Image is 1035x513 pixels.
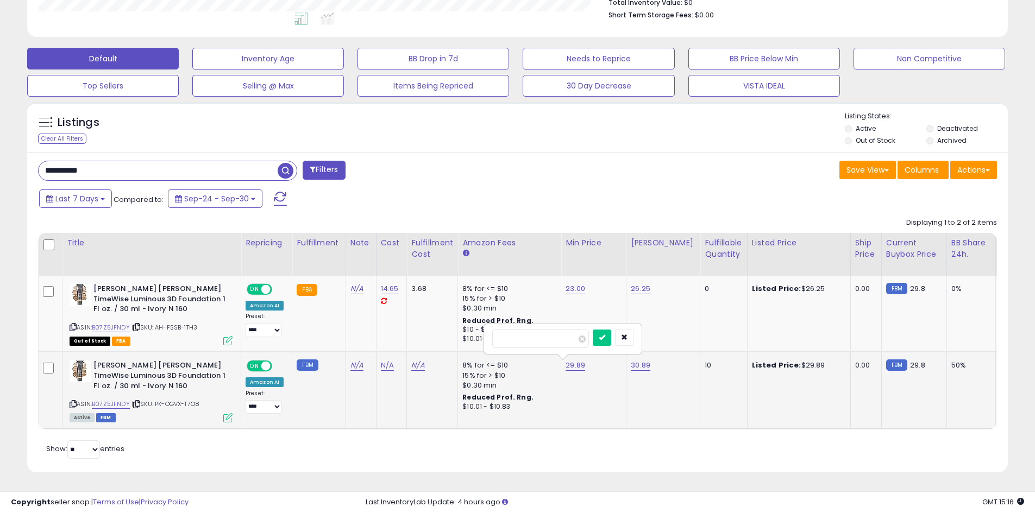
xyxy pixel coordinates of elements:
[752,284,842,294] div: $26.25
[752,360,801,370] b: Listed Price:
[381,360,394,371] a: N/A
[886,359,907,371] small: FBM
[246,390,284,414] div: Preset:
[854,48,1005,69] button: Non Competitive
[92,400,130,409] a: B07Z5JFNDY
[566,360,585,371] a: 29.89
[752,283,801,294] b: Listed Price:
[462,237,556,249] div: Amazon Fees
[982,497,1024,507] span: 2025-10-9 15:16 GMT
[462,371,553,381] div: 15% for > $10
[752,237,846,249] div: Listed Price
[898,161,949,179] button: Columns
[357,75,509,97] button: Items Being Repriced
[11,497,51,507] strong: Copyright
[566,283,585,294] a: 23.00
[566,237,622,249] div: Min Price
[350,237,372,249] div: Note
[886,283,907,294] small: FBM
[70,413,95,422] span: All listings currently available for purchase on Amazon
[937,124,978,133] label: Deactivated
[131,323,197,332] span: | SKU: AH-FSSB-1TH3
[246,301,284,311] div: Amazon AI
[70,284,91,306] img: 41TBPoUErRL._SL40_.jpg
[631,283,650,294] a: 26.25
[631,360,650,371] a: 30.89
[93,360,225,394] b: [PERSON_NAME] [PERSON_NAME] TimeWise Luminous 3D Foundation 1 Fl oz. / 30 ml - Ivory N 160
[411,237,453,260] div: Fulfillment Cost
[168,189,262,208] button: Sep-24 - Sep-30
[246,377,284,387] div: Amazon AI
[93,284,225,317] b: [PERSON_NAME] [PERSON_NAME] TimeWise Luminous 3D Foundation 1 Fl oz. / 30 ml - Ivory N 160
[910,360,925,370] span: 29.8
[39,189,112,208] button: Last 7 Days
[303,161,345,180] button: Filters
[114,194,164,205] span: Compared to:
[297,237,341,249] div: Fulfillment
[70,360,233,421] div: ASIN:
[462,334,553,344] div: $10.01 - $10.83
[141,497,189,507] a: Privacy Policy
[705,237,742,260] div: Fulfillable Quantity
[366,497,1024,508] div: Last InventoryLab Update: 4 hours ago.
[192,75,344,97] button: Selling @ Max
[92,323,130,332] a: B07Z5JFNDY
[70,360,91,382] img: 41TBPoUErRL._SL40_.jpg
[523,48,674,69] button: Needs to Reprice
[297,284,317,296] small: FBA
[839,161,896,179] button: Save View
[462,316,534,325] b: Reduced Prof. Rng.
[350,360,363,371] a: N/A
[246,313,284,337] div: Preset:
[905,164,939,175] span: Columns
[705,360,738,370] div: 10
[11,497,189,508] div: seller snap | |
[845,111,1008,122] p: Listing States:
[951,360,987,370] div: 50%
[688,75,840,97] button: VISTA IDEAL
[112,337,130,346] span: FBA
[411,360,424,371] a: N/A
[271,285,288,294] span: OFF
[950,161,997,179] button: Actions
[462,303,553,313] div: $0.30 min
[131,400,199,408] span: | SKU: PK-OGVX-T7O8
[38,134,86,144] div: Clear All Filters
[248,362,261,371] span: ON
[910,283,925,294] span: 29.8
[462,325,553,334] div: $10 - $11.72
[951,284,987,294] div: 0%
[855,237,877,260] div: Ship Price
[46,444,124,454] span: Show: entries
[856,136,895,145] label: Out of Stock
[906,218,997,228] div: Displaying 1 to 2 of 2 items
[462,294,553,303] div: 15% for > $10
[609,10,693,20] b: Short Term Storage Fees:
[462,402,553,411] div: $10.01 - $10.83
[695,10,714,20] span: $0.00
[752,360,842,370] div: $29.89
[93,497,139,507] a: Terms of Use
[96,413,116,422] span: FBM
[55,193,98,204] span: Last 7 Days
[937,136,967,145] label: Archived
[462,381,553,390] div: $0.30 min
[27,75,179,97] button: Top Sellers
[381,283,399,294] a: 14.65
[856,124,876,133] label: Active
[192,48,344,69] button: Inventory Age
[297,359,318,371] small: FBM
[248,285,261,294] span: ON
[70,337,110,346] span: All listings that are currently out of stock and unavailable for purchase on Amazon
[705,284,738,294] div: 0
[886,237,942,260] div: Current Buybox Price
[58,115,99,130] h5: Listings
[381,237,403,249] div: Cost
[462,284,553,294] div: 8% for <= $10
[855,284,873,294] div: 0.00
[523,75,674,97] button: 30 Day Decrease
[350,283,363,294] a: N/A
[462,249,469,258] small: Amazon Fees.
[631,237,695,249] div: [PERSON_NAME]
[184,193,249,204] span: Sep-24 - Sep-30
